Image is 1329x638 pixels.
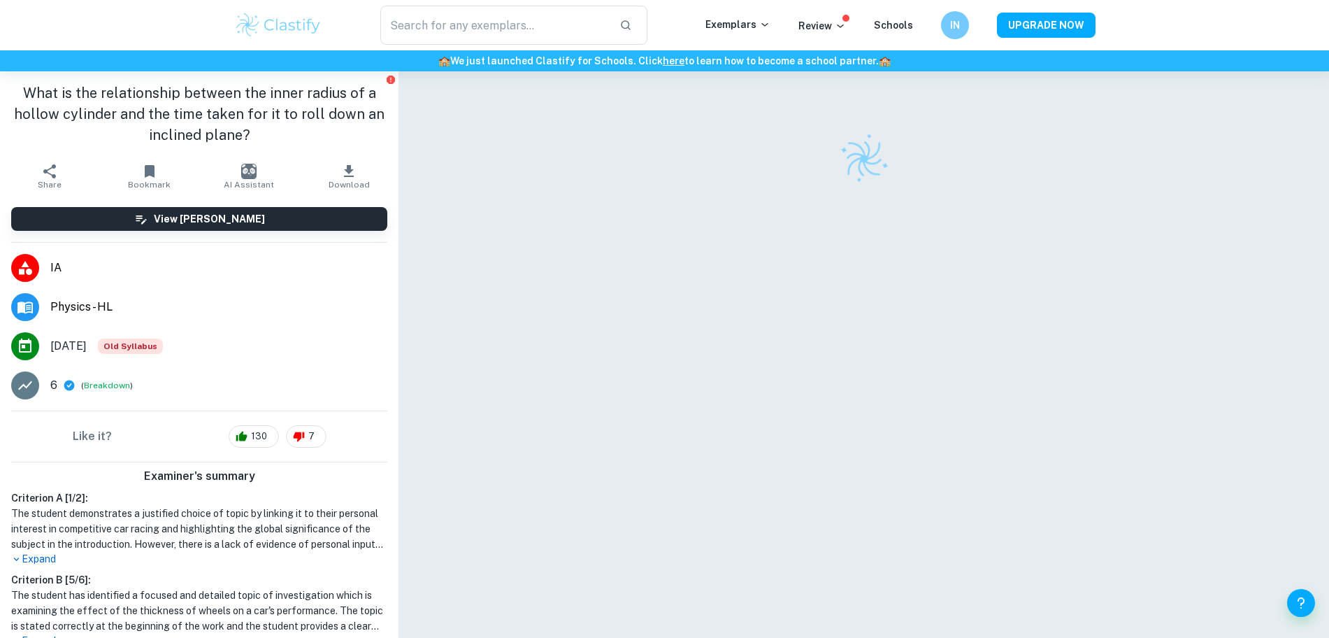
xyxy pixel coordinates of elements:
h1: The student has identified a focused and detailed topic of investigation which is examining the e... [11,588,387,634]
h6: Criterion B [ 5 / 6 ]: [11,572,387,588]
h6: Examiner's summary [6,468,393,485]
h1: The student demonstrates a justified choice of topic by linking it to their personal interest in ... [11,506,387,552]
span: 🏫 [879,55,891,66]
button: Breakdown [84,379,130,392]
button: UPGRADE NOW [997,13,1095,38]
img: Clastify logo [234,11,323,39]
button: IN [941,11,969,39]
div: Starting from the May 2025 session, the Physics IA requirements have changed. It's OK to refer to... [98,339,163,354]
span: Physics - HL [50,299,387,316]
span: Bookmark [128,180,171,190]
span: AI Assistant [224,180,274,190]
span: Old Syllabus [98,339,163,354]
button: AI Assistant [199,157,299,196]
h6: Criterion A [ 1 / 2 ]: [11,490,387,506]
div: 7 [286,425,326,448]
button: Help and Feedback [1287,589,1315,617]
a: here [663,55,684,66]
img: AI Assistant [241,164,257,179]
button: View [PERSON_NAME] [11,207,387,231]
span: Download [329,180,370,190]
h1: What is the relationship between the inner radius of a hollow cylinder and the time taken for it ... [11,83,387,146]
span: [DATE] [50,338,87,355]
span: 130 [243,430,275,444]
h6: We just launched Clastify for Schools. Click to learn how to become a school partner. [3,53,1326,69]
a: Schools [874,20,913,31]
span: 7 [301,430,322,444]
div: 130 [229,425,279,448]
span: Share [38,180,62,190]
span: IA [50,260,387,276]
button: Bookmark [100,157,200,196]
button: Download [299,157,399,196]
h6: View [PERSON_NAME] [154,211,265,227]
span: ( ) [81,379,133,392]
span: 🏫 [438,55,450,66]
h6: IN [947,17,963,33]
input: Search for any exemplars... [380,6,609,45]
p: Expand [11,552,387,567]
img: Clastify logo [831,125,897,192]
p: Exemplars [705,17,770,32]
p: 6 [50,377,57,394]
h6: Like it? [73,428,112,445]
button: Report issue [385,74,396,85]
p: Review [798,18,846,34]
